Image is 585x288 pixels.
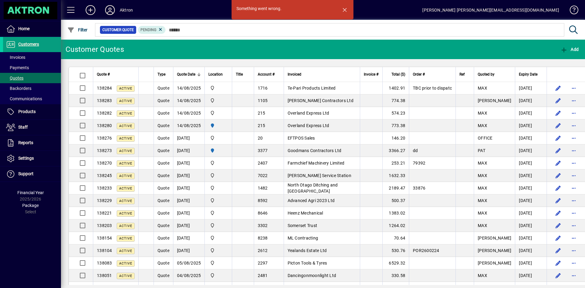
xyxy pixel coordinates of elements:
[173,132,205,144] td: [DATE]
[569,246,579,255] button: More options
[138,26,166,34] mat-chip: Pending Status: Pending
[158,148,169,153] span: Quote
[208,247,228,254] span: Central
[119,124,132,128] span: Active
[97,136,112,140] span: 138276
[18,140,33,145] span: Reports
[208,110,228,116] span: Central
[3,83,61,94] a: Backorders
[478,71,511,78] div: Quoted by
[569,83,579,93] button: More options
[208,172,228,179] span: Central
[382,244,409,257] td: 530.76
[382,257,409,269] td: 6529.32
[422,5,559,15] div: [PERSON_NAME] [PERSON_NAME][EMAIL_ADDRESS][DOMAIN_NAME]
[97,148,112,153] span: 138273
[258,86,268,91] span: 1716
[158,86,169,91] span: Quote
[97,71,110,78] span: Quote #
[3,104,61,119] a: Products
[119,199,132,203] span: Active
[158,248,169,253] span: Quote
[553,133,563,143] button: Edit
[208,71,223,78] span: Location
[208,235,228,241] span: Central
[208,185,228,191] span: Central
[18,109,36,114] span: Products
[3,151,61,166] a: Settings
[288,248,327,253] span: Yealands Estate Ltd
[3,94,61,104] a: Communications
[97,173,112,178] span: 138245
[6,86,31,91] span: Backorders
[569,233,579,243] button: More options
[515,82,547,94] td: [DATE]
[97,111,112,116] span: 138282
[119,212,132,215] span: Active
[158,161,169,165] span: Quote
[515,157,547,169] td: [DATE]
[569,271,579,280] button: More options
[382,194,409,207] td: 500.37
[288,98,353,103] span: [PERSON_NAME] Contractors Ltd
[382,182,409,194] td: 2189.47
[413,186,425,190] span: 33876
[173,144,205,157] td: [DATE]
[119,249,132,253] span: Active
[208,97,228,104] span: Central
[478,98,511,103] span: [PERSON_NAME]
[119,274,132,278] span: Active
[288,71,301,78] span: Invoiced
[382,269,409,282] td: 330.58
[553,246,563,255] button: Edit
[258,223,268,228] span: 3302
[515,119,547,132] td: [DATE]
[119,112,132,116] span: Active
[515,144,547,157] td: [DATE]
[515,132,547,144] td: [DATE]
[173,219,205,232] td: [DATE]
[97,261,112,265] span: 138083
[569,183,579,193] button: More options
[515,94,547,107] td: [DATE]
[288,183,338,194] span: North Otago Ditching and [GEOGRAPHIC_DATA]
[3,52,61,62] a: Invoices
[100,5,120,16] button: Profile
[173,194,205,207] td: [DATE]
[478,211,487,215] span: MAX
[288,71,356,78] div: Invoiced
[97,236,112,240] span: 138154
[18,42,39,47] span: Customers
[382,107,409,119] td: 574.23
[258,273,268,278] span: 2481
[413,161,425,165] span: 79392
[3,73,61,83] a: Quotes
[158,186,169,190] span: Quote
[413,248,439,253] span: POR2600224
[3,166,61,182] a: Support
[515,207,547,219] td: [DATE]
[288,123,329,128] span: Overland Express Ltd
[478,148,485,153] span: PAT
[515,182,547,194] td: [DATE]
[158,111,169,116] span: Quote
[382,94,409,107] td: 774.38
[158,198,169,203] span: Quote
[18,171,34,176] span: Support
[173,169,205,182] td: [DATE]
[569,133,579,143] button: More options
[515,107,547,119] td: [DATE]
[553,258,563,268] button: Edit
[288,273,336,278] span: Dancingonmoonlight Ltd
[382,207,409,219] td: 1383.02
[553,221,563,230] button: Edit
[173,244,205,257] td: [DATE]
[119,162,132,165] span: Active
[569,96,579,105] button: More options
[288,173,351,178] span: [PERSON_NAME] Service Station
[22,203,39,208] span: Package
[177,71,195,78] span: Quote Date
[3,135,61,151] a: Reports
[3,21,61,37] a: Home
[158,98,169,103] span: Quote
